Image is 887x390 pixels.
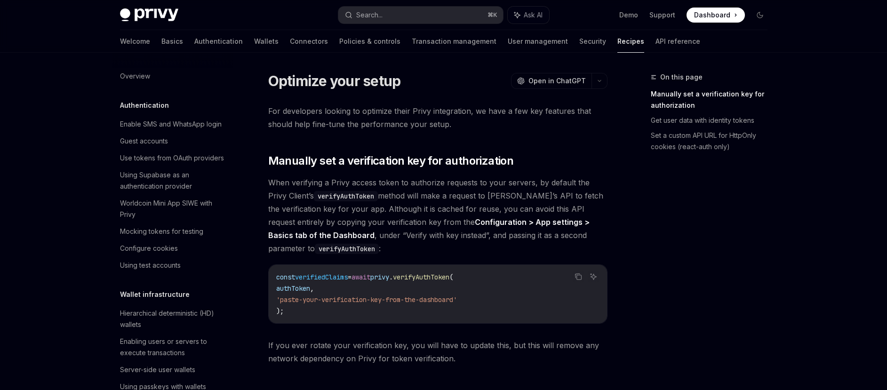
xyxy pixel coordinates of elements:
[161,30,183,53] a: Basics
[315,244,379,254] code: verifyAuthToken
[389,273,393,281] span: .
[112,150,233,167] a: Use tokens from OAuth providers
[660,72,703,83] span: On this page
[276,284,310,293] span: authToken
[687,8,745,23] a: Dashboard
[487,11,497,19] span: ⌘ K
[587,271,599,283] button: Ask AI
[276,273,295,281] span: const
[120,135,168,147] div: Guest accounts
[120,100,169,111] h5: Authentication
[339,30,400,53] a: Policies & controls
[651,113,775,128] a: Get user data with identity tokens
[120,8,178,22] img: dark logo
[393,273,449,281] span: verifyAuthToken
[572,271,584,283] button: Copy the contents from the code block
[370,273,389,281] span: privy
[651,87,775,113] a: Manually set a verification key for authorization
[508,30,568,53] a: User management
[120,30,150,53] a: Welcome
[338,7,503,24] button: Search...⌘K
[268,104,607,131] span: For developers looking to optimize their Privy integration, we have a few key features that shoul...
[112,361,233,378] a: Server-side user wallets
[528,76,586,86] span: Open in ChatGPT
[120,198,227,220] div: Worldcoin Mini App SIWE with Privy
[112,167,233,195] a: Using Supabase as an authentication provider
[112,133,233,150] a: Guest accounts
[276,295,457,304] span: 'paste-your-verification-key-from-the-dashboard'
[508,7,549,24] button: Ask AI
[112,333,233,361] a: Enabling users or servers to execute transactions
[120,152,224,164] div: Use tokens from OAuth providers
[268,153,514,168] span: Manually set a verification key for authorization
[120,308,227,330] div: Hierarchical deterministic (HD) wallets
[524,10,543,20] span: Ask AI
[112,240,233,257] a: Configure cookies
[120,169,227,192] div: Using Supabase as an authentication provider
[120,71,150,82] div: Overview
[314,191,378,201] code: verifyAuthToken
[120,119,222,130] div: Enable SMS and WhatsApp login
[511,73,591,89] button: Open in ChatGPT
[112,305,233,333] a: Hierarchical deterministic (HD) wallets
[120,226,203,237] div: Mocking tokens for testing
[120,364,195,375] div: Server-side user wallets
[120,260,181,271] div: Using test accounts
[348,273,352,281] span: =
[112,116,233,133] a: Enable SMS and WhatsApp login
[276,307,284,315] span: );
[254,30,279,53] a: Wallets
[694,10,730,20] span: Dashboard
[412,30,496,53] a: Transaction management
[120,243,178,254] div: Configure cookies
[449,273,453,281] span: (
[752,8,767,23] button: Toggle dark mode
[617,30,644,53] a: Recipes
[112,257,233,274] a: Using test accounts
[120,336,227,358] div: Enabling users or servers to execute transactions
[268,72,401,89] h1: Optimize your setup
[268,176,607,255] span: When verifying a Privy access token to authorize requests to your servers, by default the Privy C...
[310,284,314,293] span: ,
[268,339,607,365] span: If you ever rotate your verification key, you will have to update this, but this will remove any ...
[651,128,775,154] a: Set a custom API URL for HttpOnly cookies (react-auth only)
[194,30,243,53] a: Authentication
[619,10,638,20] a: Demo
[112,68,233,85] a: Overview
[295,273,348,281] span: verifiedClaims
[356,9,383,21] div: Search...
[352,273,370,281] span: await
[120,289,190,300] h5: Wallet infrastructure
[112,195,233,223] a: Worldcoin Mini App SIWE with Privy
[112,223,233,240] a: Mocking tokens for testing
[649,10,675,20] a: Support
[579,30,606,53] a: Security
[290,30,328,53] a: Connectors
[655,30,700,53] a: API reference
